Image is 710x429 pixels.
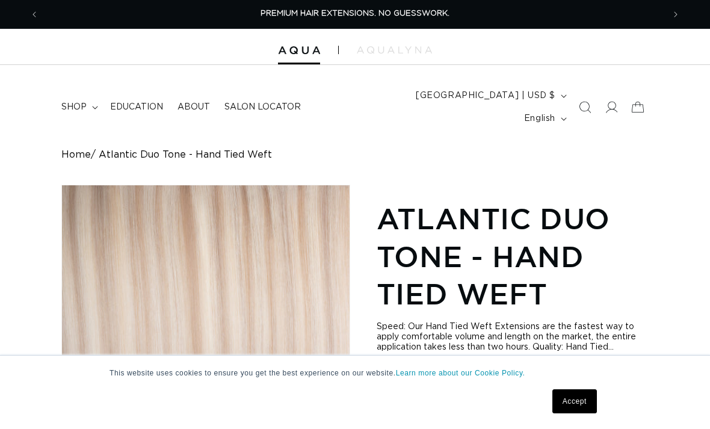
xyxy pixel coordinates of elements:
[61,102,87,113] span: shop
[177,102,210,113] span: About
[377,200,649,312] h1: Atlantic Duo Tone - Hand Tied Weft
[217,94,308,120] a: Salon Locator
[409,84,572,107] button: [GEOGRAPHIC_DATA] | USD $
[416,90,555,102] span: [GEOGRAPHIC_DATA] | USD $
[357,46,432,54] img: aqualyna.com
[170,94,217,120] a: About
[278,46,320,55] img: Aqua Hair Extensions
[517,107,572,130] button: English
[61,149,91,161] a: Home
[99,149,272,161] span: Atlantic Duo Tone - Hand Tied Weft
[377,322,649,353] div: Speed: Our Hand Tied Weft Extensions are the fastest way to apply comfortable volume and length o...
[396,369,525,377] a: Learn more about our Cookie Policy.
[224,102,301,113] span: Salon Locator
[54,94,103,120] summary: shop
[110,102,163,113] span: Education
[103,94,170,120] a: Education
[61,149,649,161] nav: breadcrumbs
[524,113,555,125] span: English
[261,10,449,17] span: PREMIUM HAIR EXTENSIONS. NO GUESSWORK.
[552,389,597,413] a: Accept
[662,3,689,26] button: Next announcement
[110,368,600,378] p: This website uses cookies to ensure you get the best experience on our website.
[21,3,48,26] button: Previous announcement
[572,94,598,120] summary: Search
